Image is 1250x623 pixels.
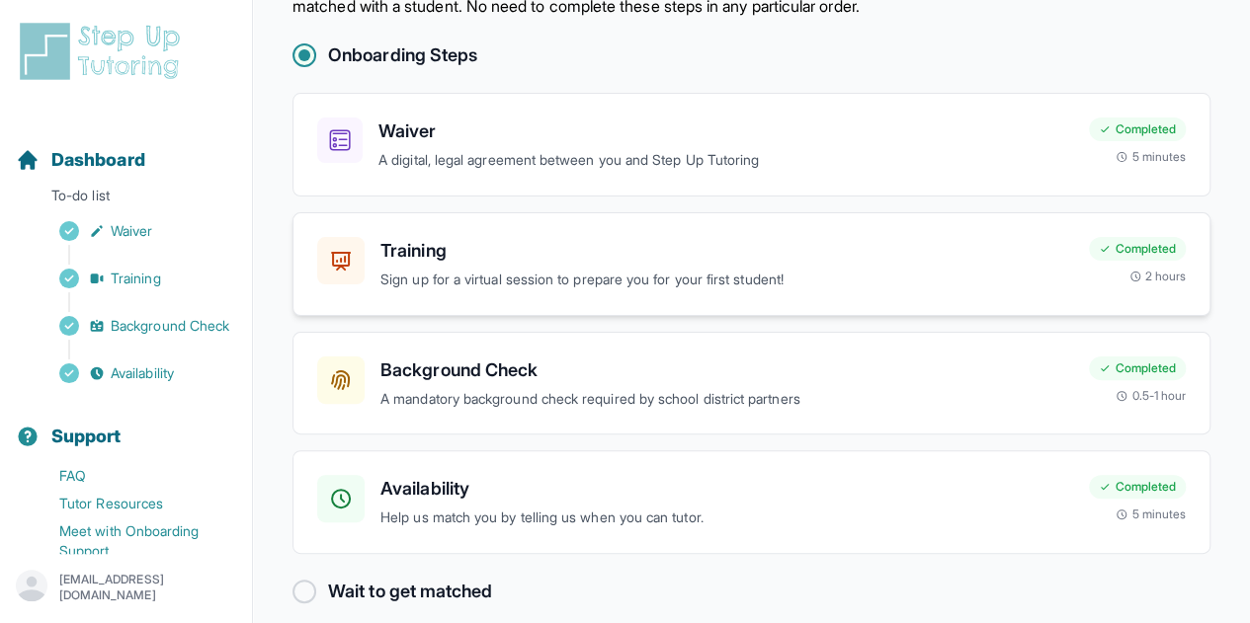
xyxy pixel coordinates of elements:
[16,462,252,490] a: FAQ
[1116,506,1186,522] div: 5 minutes
[1089,475,1186,499] div: Completed
[8,186,244,213] p: To-do list
[16,312,252,340] a: Background Check
[16,517,252,565] a: Meet with Onboarding Support
[380,356,1073,384] h3: Background Check
[16,20,192,83] img: logo
[380,388,1073,411] p: A mandatory background check required by school district partners
[1089,237,1186,261] div: Completed
[111,363,174,383] span: Availability
[51,146,145,174] span: Dashboard
[1129,269,1187,284] div: 2 hours
[292,212,1210,316] a: TrainingSign up for a virtual session to prepare you for your first student!Completed2 hours
[380,269,1073,291] p: Sign up for a virtual session to prepare you for your first student!
[1089,117,1186,141] div: Completed
[16,490,252,517] a: Tutor Resources
[16,265,252,292] a: Training
[16,217,252,245] a: Waiver
[380,506,1073,529] p: Help us match you by telling us when you can tutor.
[111,269,161,288] span: Training
[292,450,1210,554] a: AvailabilityHelp us match you by telling us when you can tutor.Completed5 minutes
[8,115,244,182] button: Dashboard
[328,578,492,605] h2: Wait to get matched
[51,423,122,450] span: Support
[378,117,1073,145] h3: Waiver
[1089,356,1186,380] div: Completed
[111,221,152,241] span: Waiver
[59,572,236,603] p: [EMAIL_ADDRESS][DOMAIN_NAME]
[292,93,1210,196] a: WaiverA digital, legal agreement between you and Step Up TutoringCompleted5 minutes
[1116,149,1186,165] div: 5 minutes
[378,149,1073,172] p: A digital, legal agreement between you and Step Up Tutoring
[16,570,236,605] button: [EMAIL_ADDRESS][DOMAIN_NAME]
[380,475,1073,503] h3: Availability
[16,359,252,387] a: Availability
[16,146,145,174] a: Dashboard
[8,391,244,458] button: Support
[111,316,229,336] span: Background Check
[380,237,1073,265] h3: Training
[292,332,1210,435] a: Background CheckA mandatory background check required by school district partnersCompleted0.5-1 hour
[328,41,477,69] h2: Onboarding Steps
[1116,388,1186,404] div: 0.5-1 hour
